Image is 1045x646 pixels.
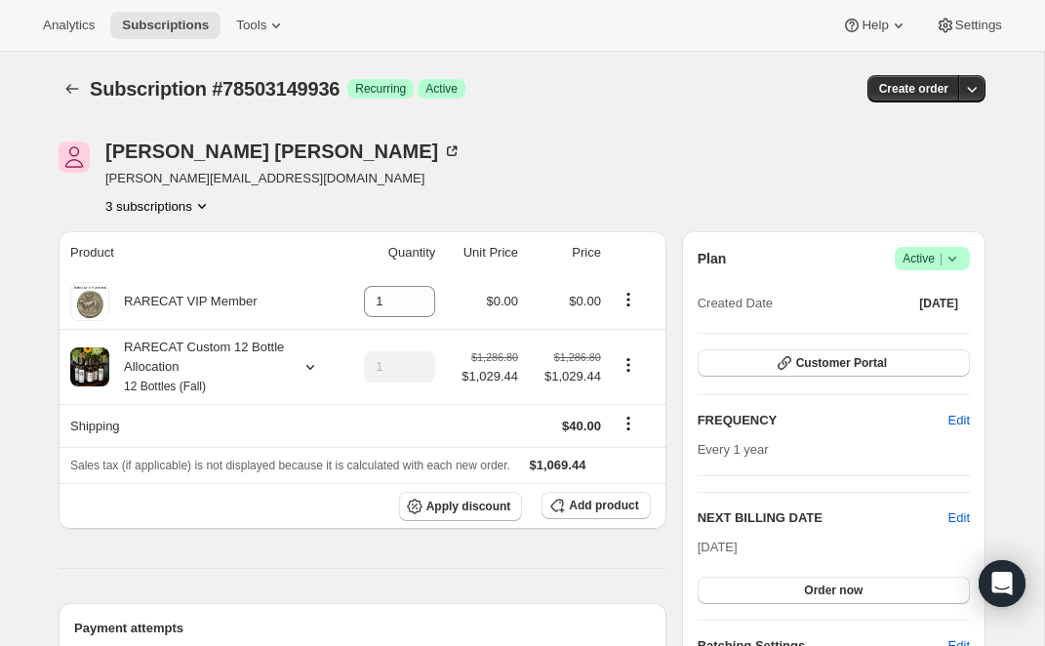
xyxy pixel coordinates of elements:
span: Subscriptions [122,18,209,33]
span: $0.00 [569,294,601,308]
div: Open Intercom Messenger [979,560,1025,607]
th: Quantity [341,231,441,274]
span: [PERSON_NAME][EMAIL_ADDRESS][DOMAIN_NAME] [105,169,462,188]
span: Every 1 year [698,442,769,457]
div: [PERSON_NAME] [PERSON_NAME] [105,141,462,161]
span: Analytics [43,18,95,33]
th: Shipping [59,404,341,447]
small: 12 Bottles (Fall) [124,380,206,393]
h2: NEXT BILLING DATE [698,508,948,528]
img: product img [70,347,109,386]
span: $1,029.44 [462,367,518,386]
span: Create order [879,81,948,97]
button: Product actions [613,354,644,376]
span: Order now [804,583,863,598]
span: Edit [948,411,970,430]
th: Product [59,231,341,274]
button: Analytics [31,12,106,39]
span: Help [862,18,888,33]
button: Edit [948,508,970,528]
span: Active [903,249,962,268]
span: Subscription #78503149936 [90,78,340,100]
button: Customer Portal [698,349,970,377]
span: [DATE] [698,540,738,554]
span: Recurring [355,81,406,97]
span: Settings [955,18,1002,33]
button: Subscriptions [59,75,86,102]
button: Order now [698,577,970,604]
button: Apply discount [399,492,523,521]
span: Created Date [698,294,773,313]
button: Product actions [613,289,644,310]
span: Apply discount [426,499,511,514]
button: Subscriptions [110,12,221,39]
span: Customer Portal [796,355,887,371]
div: RARECAT Custom 12 Bottle Allocation [109,338,285,396]
button: Settings [924,12,1014,39]
button: [DATE] [907,290,970,317]
button: Edit [937,405,982,436]
span: Jacob Trapani [59,141,90,173]
span: | [940,251,943,266]
img: product img [70,282,109,321]
button: Tools [224,12,298,39]
button: Help [830,12,919,39]
h2: Plan [698,249,727,268]
span: [DATE] [919,296,958,311]
span: Add product [569,498,638,513]
button: Add product [542,492,650,519]
span: Sales tax (if applicable) is not displayed because it is calculated with each new order. [70,459,510,472]
th: Price [524,231,607,274]
span: $1,029.44 [530,367,601,386]
button: Product actions [105,196,212,216]
div: RARECAT VIP Member [109,292,258,311]
span: $1,069.44 [530,458,586,472]
small: $1,286.80 [471,351,518,363]
button: Shipping actions [613,413,644,434]
span: $40.00 [562,419,601,433]
span: Tools [236,18,266,33]
h2: FREQUENCY [698,411,948,430]
th: Unit Price [441,231,524,274]
small: $1,286.80 [554,351,601,363]
span: Active [425,81,458,97]
h2: Payment attempts [74,619,651,638]
span: $0.00 [487,294,519,308]
button: Create order [867,75,960,102]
